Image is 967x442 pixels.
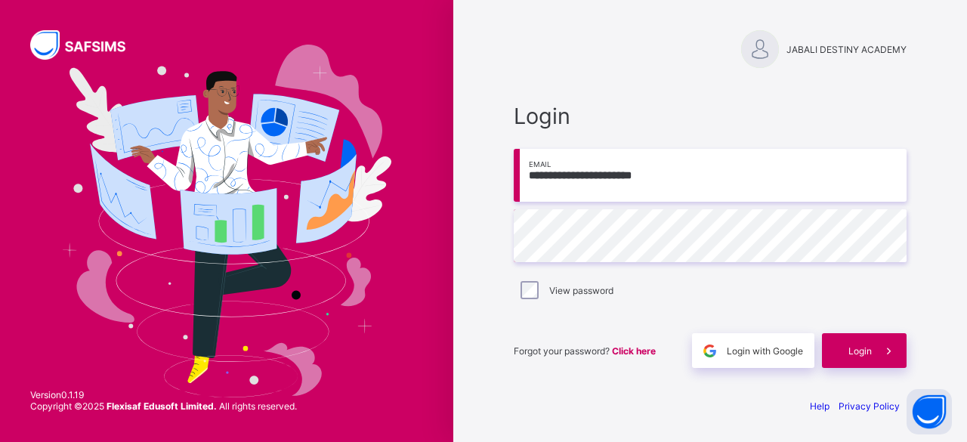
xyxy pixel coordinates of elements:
[30,389,297,400] span: Version 0.1.19
[727,345,803,357] span: Login with Google
[30,30,144,60] img: SAFSIMS Logo
[62,45,391,398] img: Hero Image
[907,389,952,434] button: Open asap
[810,400,830,412] a: Help
[612,345,656,357] a: Click here
[514,345,656,357] span: Forgot your password?
[549,285,613,296] label: View password
[107,400,217,412] strong: Flexisaf Edusoft Limited.
[839,400,900,412] a: Privacy Policy
[701,342,718,360] img: google.396cfc9801f0270233282035f929180a.svg
[848,345,872,357] span: Login
[514,103,907,129] span: Login
[30,400,297,412] span: Copyright © 2025 All rights reserved.
[786,44,907,55] span: JABALI DESTINY ACADEMY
